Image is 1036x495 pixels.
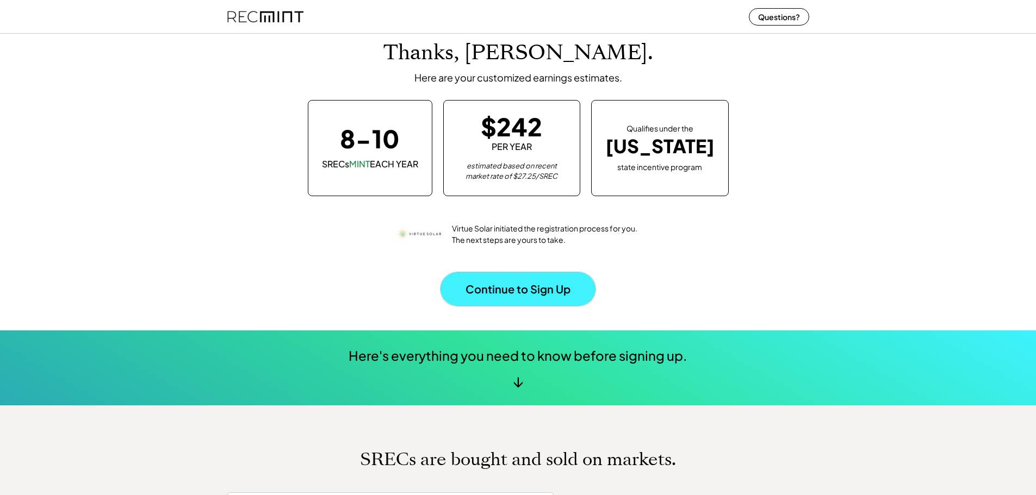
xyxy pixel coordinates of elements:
div: SRECs EACH YEAR [322,158,418,170]
button: Continue to Sign Up [441,272,595,306]
div: PER YEAR [492,141,532,153]
img: virtue-solar.png [398,212,441,256]
div: state incentive program [617,160,702,173]
h1: SRECs are bought and sold on markets. [360,449,676,470]
div: Here are your customized earnings estimates. [414,71,622,84]
div: 8-10 [340,126,400,151]
button: Questions? [749,8,809,26]
div: Virtue Solar initiated the registration process for you. The next steps are yours to take. [452,223,638,246]
div: estimated based on recent market rate of $27.25/SREC [457,161,566,182]
div: Here's everything you need to know before signing up. [349,347,687,365]
div: Qualifies under the [626,123,693,134]
div: [US_STATE] [605,135,715,158]
h1: Thanks, [PERSON_NAME]. [383,40,653,66]
font: MINT [349,158,370,170]
div: $242 [481,114,542,139]
div: ↓ [513,373,523,389]
img: recmint-logotype%403x%20%281%29.jpeg [227,2,303,31]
